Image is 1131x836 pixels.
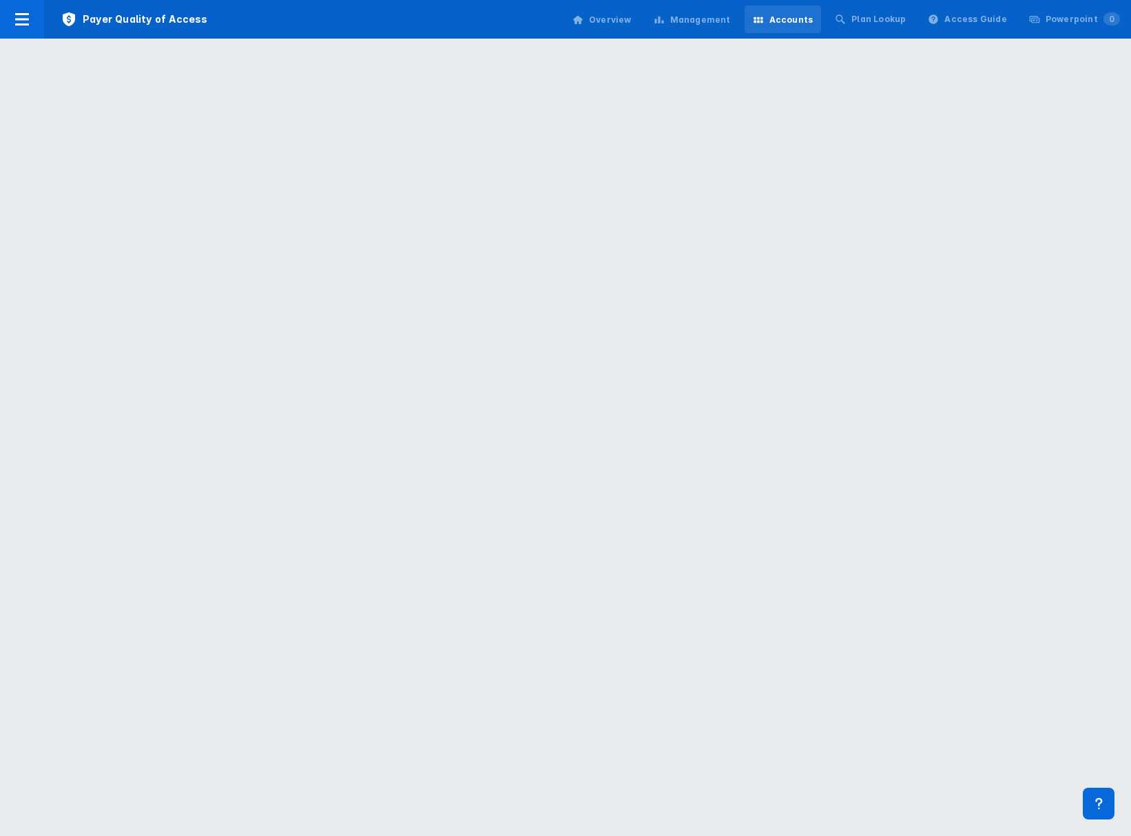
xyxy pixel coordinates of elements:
[745,6,822,33] a: Accounts
[944,13,1006,26] div: Access Guide
[645,6,739,33] a: Management
[589,14,632,26] div: Overview
[670,14,731,26] div: Management
[1103,12,1120,26] span: 0
[1046,13,1120,26] div: Powerpoint
[564,6,640,33] a: Overview
[851,13,906,26] div: Plan Lookup
[769,14,813,26] div: Accounts
[1083,788,1114,819] div: Contact Support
